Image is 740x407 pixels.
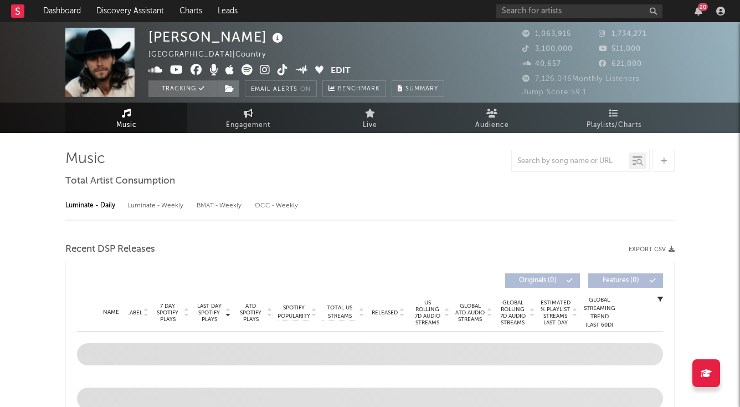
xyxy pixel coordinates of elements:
[65,175,175,188] span: Total Artist Consumption
[405,86,438,92] span: Summary
[194,303,224,323] span: Last Day Spotify Plays
[522,60,561,68] span: 40,657
[583,296,616,329] div: Global Streaming Trend (Last 60D)
[695,7,702,16] button: 20
[65,103,187,133] a: Music
[412,299,443,326] span: US Rolling 7D Audio Streams
[226,119,270,132] span: Engagement
[540,299,571,326] span: Estimated % Playlist Streams Last Day
[505,273,580,288] button: Originals(0)
[300,87,311,93] em: On
[522,45,573,53] span: 3,100,000
[187,103,309,133] a: Engagement
[496,4,662,18] input: Search for artists
[698,3,708,11] div: 20
[522,75,640,83] span: 7,126,046 Monthly Listeners
[512,157,629,166] input: Search by song name or URL
[455,303,485,323] span: Global ATD Audio Streams
[255,196,299,215] div: OCC - Weekly
[148,80,218,97] button: Tracking
[372,309,398,316] span: Released
[116,119,137,132] span: Music
[322,80,386,97] a: Benchmark
[522,89,587,96] span: Jump Score: 59.1
[392,80,444,97] button: Summary
[497,299,528,326] span: Global Rolling 7D Audio Streams
[553,103,675,133] a: Playlists/Charts
[309,103,431,133] a: Live
[245,80,317,97] button: Email AlertsOn
[363,119,377,132] span: Live
[65,243,155,256] span: Recent DSP Releases
[148,28,286,46] div: [PERSON_NAME]
[475,119,509,132] span: Audience
[588,273,663,288] button: Features(0)
[65,196,116,215] div: Luminate - Daily
[587,119,641,132] span: Playlists/Charts
[127,196,186,215] div: Luminate - Weekly
[99,308,122,317] div: Name
[127,309,142,316] span: Label
[599,45,641,53] span: 511,000
[277,304,310,320] span: Spotify Popularity
[595,277,646,284] span: Features ( 0 )
[322,304,357,320] span: Total US Streams
[148,48,279,62] div: [GEOGRAPHIC_DATA] | Country
[512,277,563,284] span: Originals ( 0 )
[599,30,646,38] span: 1,734,271
[153,303,182,323] span: 7 Day Spotify Plays
[331,64,351,78] button: Edit
[236,303,265,323] span: ATD Spotify Plays
[522,30,571,38] span: 1,063,915
[599,60,642,68] span: 621,000
[629,246,675,253] button: Export CSV
[338,83,380,96] span: Benchmark
[197,196,244,215] div: BMAT - Weekly
[431,103,553,133] a: Audience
